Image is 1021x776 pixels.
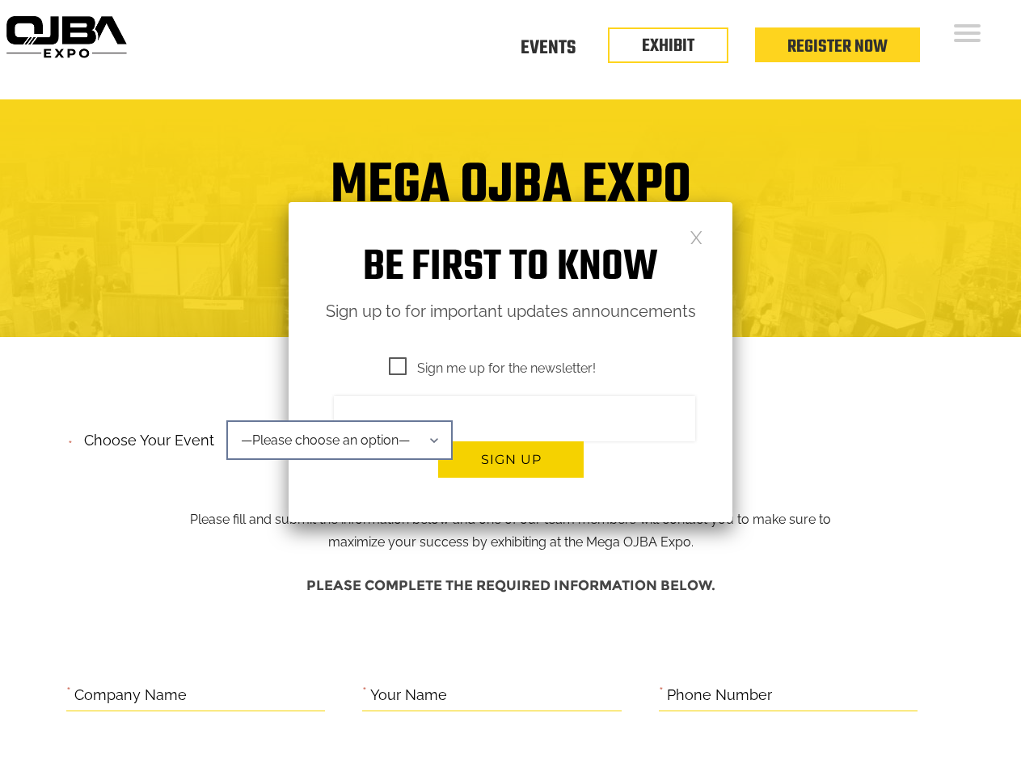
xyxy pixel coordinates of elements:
[690,230,703,243] a: Close
[438,441,584,478] button: Sign up
[289,297,732,326] p: Sign up to for important updates announcements
[74,683,187,708] label: Company Name
[389,358,596,378] span: Sign me up for the newsletter!
[177,427,844,554] p: Please fill and submit the information below and one of our team members will contact you to make...
[74,418,214,453] label: Choose your event
[12,163,1009,228] h1: Mega OJBA Expo
[226,420,453,460] span: —Please choose an option—
[12,242,1009,272] h4: Trade Show Exhibit Space Application
[642,32,694,60] a: EXHIBIT
[370,683,447,708] label: Your Name
[66,570,956,601] h4: Please complete the required information below.
[289,242,732,293] h1: Be first to know
[667,683,772,708] label: Phone Number
[787,33,888,61] a: Register Now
